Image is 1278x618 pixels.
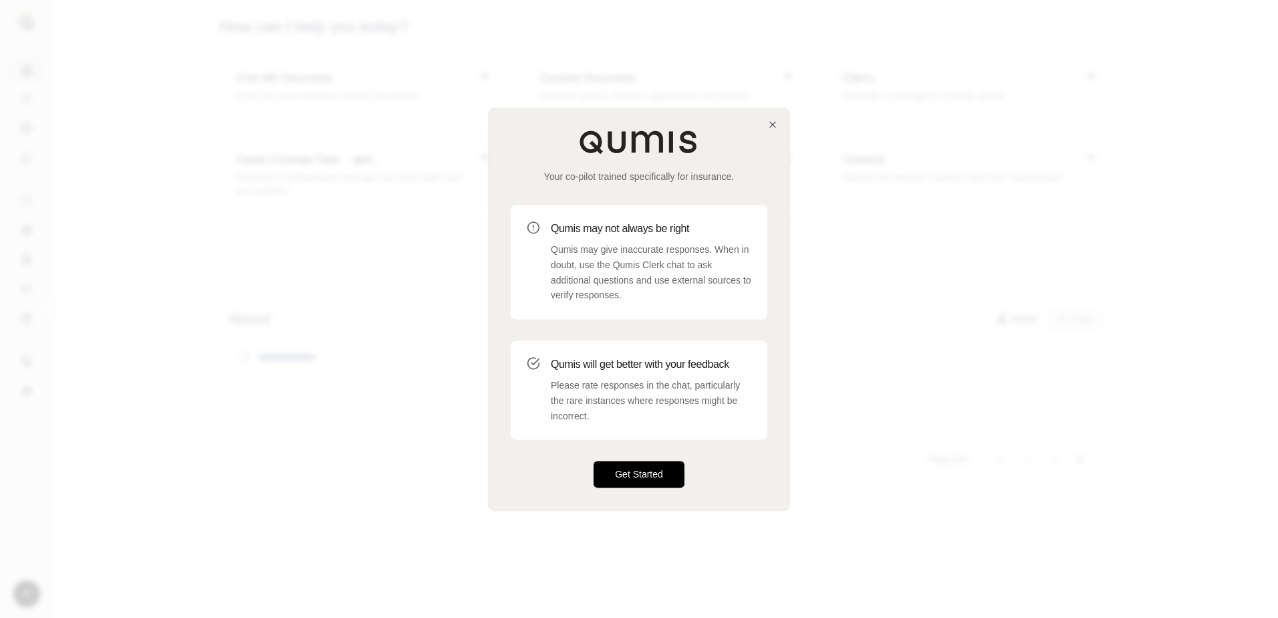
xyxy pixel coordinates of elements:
[551,378,751,423] p: Please rate responses in the chat, particularly the rare instances where responses might be incor...
[594,461,684,488] button: Get Started
[551,242,751,303] p: Qumis may give inaccurate responses. When in doubt, use the Qumis Clerk chat to ask additional qu...
[579,130,699,154] img: Qumis Logo
[551,356,751,373] h3: Qumis will get better with your feedback
[511,170,767,183] p: Your co-pilot trained specifically for insurance.
[551,221,751,237] h3: Qumis may not always be right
